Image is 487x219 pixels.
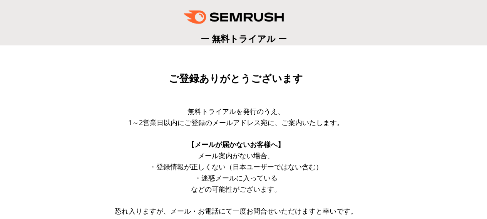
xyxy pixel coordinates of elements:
[187,140,285,149] span: 【メールが届かないお客様へ】
[187,107,285,116] span: 無料トライアルを発行のうえ、
[201,32,287,45] span: ー 無料トライアル ー
[194,173,278,182] span: ・迷惑メールに入っている
[115,206,357,216] span: 恐れ入りますが、メール・お電話にて一度お問合せいただけますと幸いです。
[149,162,323,171] span: ・登録情報が正しくない（日本ユーザーではない含む）
[198,151,274,160] span: メール案内がない場合、
[169,73,303,84] span: ご登録ありがとうございます
[128,118,344,127] span: 1～2営業日以内にご登録のメールアドレス宛に、ご案内いたします。
[191,184,281,194] span: などの可能性がございます。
